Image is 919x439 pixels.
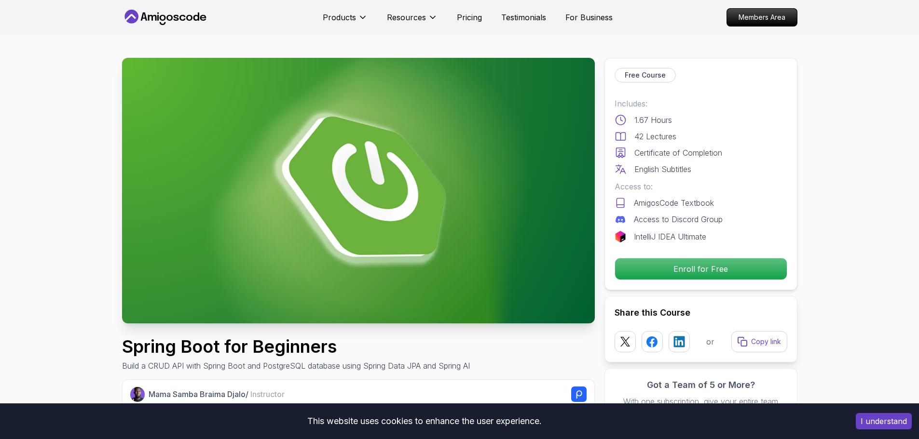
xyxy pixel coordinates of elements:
p: Resources [387,12,426,23]
p: Build a CRUD API with Spring Boot and PostgreSQL database using Spring Data JPA and Spring AI [122,360,470,372]
a: For Business [565,12,613,23]
p: Enroll for Free [615,258,787,279]
p: Certificate of Completion [634,147,722,159]
h2: Share this Course [615,306,787,319]
p: Includes: [615,98,787,109]
h3: Got a Team of 5 or More? [615,378,787,392]
img: Nelson Djalo [130,387,145,402]
p: 1.67 Hours [634,114,672,126]
p: 42 Lectures [634,131,676,142]
a: Pricing [457,12,482,23]
p: AmigosCode Textbook [634,197,714,209]
button: Products [323,12,368,31]
img: spring-boot-for-beginners_thumbnail [122,58,595,323]
p: Access to: [615,181,787,192]
p: Members Area [727,9,797,26]
a: Testimonials [501,12,546,23]
p: Copy link [751,337,781,346]
p: With one subscription, give your entire team access to all courses and features. [615,396,787,419]
button: Copy link [731,331,787,352]
button: Resources [387,12,438,31]
button: Enroll for Free [615,258,787,280]
p: Free Course [625,70,666,80]
p: or [706,336,714,347]
div: This website uses cookies to enhance the user experience. [7,411,841,432]
p: English Subtitles [634,163,691,175]
img: jetbrains logo [615,231,626,242]
button: Accept cookies [856,413,912,429]
p: Products [323,12,356,23]
a: Members Area [727,8,797,27]
span: Instructor [250,389,285,399]
h1: Spring Boot for Beginners [122,337,470,356]
p: IntelliJ IDEA Ultimate [634,231,706,242]
p: Mama Samba Braima Djalo / [149,388,285,400]
p: Access to Discord Group [634,213,723,225]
